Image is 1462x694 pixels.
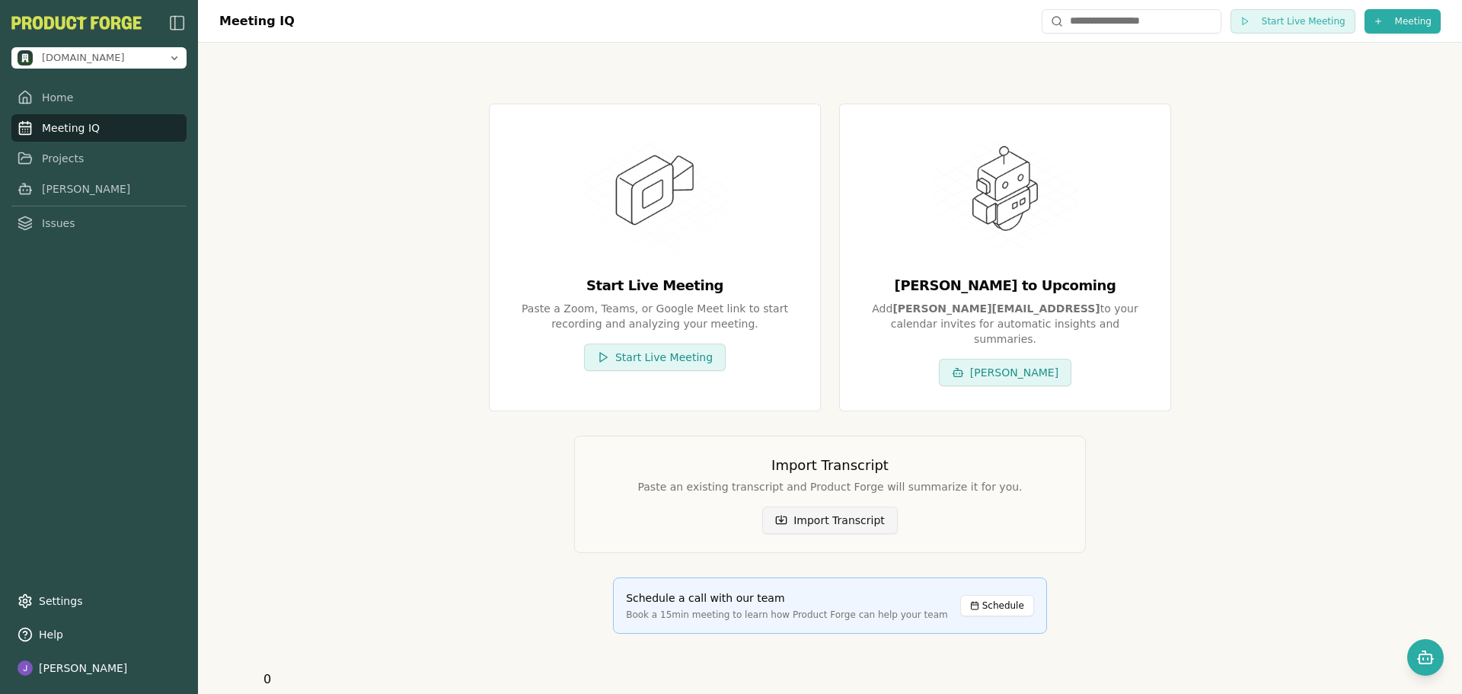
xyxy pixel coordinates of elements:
button: Help [11,621,187,648]
span: Start Live Meeting [1262,15,1345,27]
img: Product Forge [11,16,142,30]
div: Paste a Zoom, Teams, or Google Meet link to start recording and analyzing your meeting. [514,301,796,331]
div: Add to your calendar invites for automatic insights and summaries. [864,301,1146,347]
span: methodic.work [42,51,125,65]
a: Meeting IQ [11,114,187,142]
a: Settings [11,587,187,615]
img: methodic.work [18,50,33,66]
a: Home [11,84,187,111]
img: Invite Smith to Upcoming [932,117,1078,263]
p: Book a 15min meeting to learn how Product Forge can help your team [626,609,948,621]
button: Meeting [1365,9,1441,34]
button: Open chat [1407,639,1444,676]
button: Import Transcript [762,507,898,534]
div: [PERSON_NAME] to Upcoming [864,275,1146,296]
a: Issues [11,209,187,237]
button: PF-Logo [11,16,142,30]
h2: Schedule a call with our team [626,590,948,606]
div: Start Live Meeting [514,275,796,296]
p: Paste an existing transcript and Product Forge will summarize it for you. [593,479,1067,494]
img: Start Live Meeting [582,117,728,263]
button: Open organization switcher [11,47,187,69]
h3: Import Transcript [593,455,1067,476]
h1: Meeting IQ [219,12,295,30]
button: Schedule [960,595,1034,616]
span: Meeting [1395,15,1432,27]
img: sidebar [168,14,187,32]
a: Projects [11,145,187,172]
button: Start Live Meeting [584,344,726,371]
img: profile [18,660,33,676]
span: [PERSON_NAME][EMAIL_ADDRESS] [892,302,1100,315]
button: Start Live Meeting [1231,9,1355,34]
button: [PERSON_NAME] [939,359,1071,386]
button: [PERSON_NAME] [11,654,187,682]
a: [PERSON_NAME] [11,175,187,203]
